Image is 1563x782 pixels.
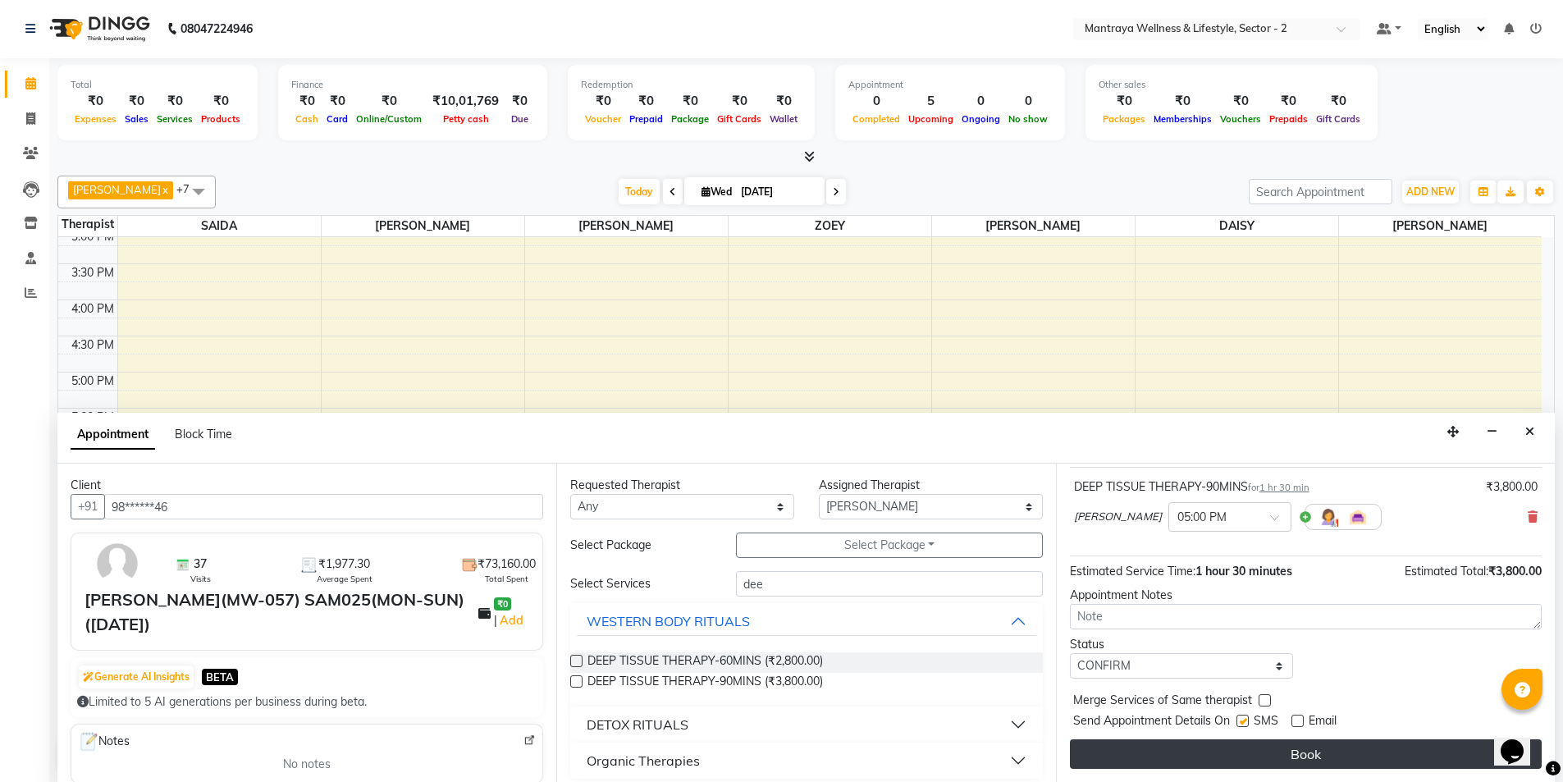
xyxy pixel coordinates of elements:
img: Interior.png [1348,507,1368,527]
span: Packages [1099,113,1149,125]
iframe: chat widget [1494,716,1547,766]
div: ₹0 [1265,92,1312,111]
div: ₹0 [352,92,426,111]
span: Cash [291,113,322,125]
span: [PERSON_NAME] [932,216,1135,236]
span: Send Appointment Details On [1073,712,1230,733]
img: avatar [94,540,141,588]
span: Estimated Service Time: [1070,564,1195,578]
span: BETA [202,669,238,684]
span: Card [322,113,352,125]
span: SAIDA [118,216,321,236]
span: Ongoing [957,113,1004,125]
b: 08047224946 [181,6,253,52]
input: Search by service name [736,571,1043,597]
button: WESTERN BODY RITUALS [577,606,1035,636]
div: 0 [848,92,904,111]
img: Hairdresser.png [1318,507,1338,527]
div: 4:00 PM [68,300,117,318]
span: Prepaid [625,113,667,125]
span: Block Time [175,427,232,441]
div: 0 [1004,92,1052,111]
div: ₹0 [153,92,197,111]
span: Due [507,113,532,125]
div: ₹10,01,769 [426,92,505,111]
div: ₹0 [1149,92,1216,111]
span: Gift Cards [713,113,766,125]
span: Upcoming [904,113,957,125]
div: ₹0 [197,92,245,111]
span: ₹73,160.00 [478,556,536,573]
div: Client [71,477,543,494]
button: Organic Therapies [577,746,1035,775]
input: 2025-09-03 [736,180,818,204]
button: Close [1518,419,1542,445]
span: Completed [848,113,904,125]
a: Add [497,611,526,630]
span: Estimated Total: [1405,564,1488,578]
span: [PERSON_NAME] [525,216,728,236]
div: 5 [904,92,957,111]
span: SMS [1254,712,1278,733]
span: DEEP TISSUE THERAPY-60MINS (₹2,800.00) [587,652,823,673]
img: logo [42,6,154,52]
div: Limited to 5 AI generations per business during beta. [77,693,537,711]
span: Expenses [71,113,121,125]
span: Products [197,113,245,125]
div: ₹0 [625,92,667,111]
button: Select Package [736,533,1043,558]
div: ₹0 [1216,92,1265,111]
div: Other sales [1099,78,1364,92]
span: 1 hr 30 min [1259,482,1309,493]
div: Redemption [581,78,802,92]
span: Average Spent [317,573,372,585]
span: [PERSON_NAME] [1339,216,1542,236]
div: 3:30 PM [68,264,117,281]
div: 5:00 PM [68,373,117,390]
div: WESTERN BODY RITUALS [587,611,750,631]
span: Memberships [1149,113,1216,125]
button: +91 [71,494,105,519]
span: No show [1004,113,1052,125]
button: DETOX RITUALS [577,710,1035,739]
div: Organic Therapies [587,751,700,771]
span: ₹1,977.30 [318,556,370,573]
button: ADD NEW [1402,181,1459,204]
span: 37 [194,556,207,573]
div: ₹0 [667,92,713,111]
button: Book [1070,739,1542,769]
div: Status [1070,636,1294,653]
span: 1 hour 30 minutes [1195,564,1292,578]
div: Select Services [558,575,724,592]
div: ₹0 [581,92,625,111]
span: | [494,611,526,630]
div: Therapist [58,216,117,233]
div: ₹0 [291,92,322,111]
span: [PERSON_NAME] [1074,509,1162,525]
span: Wallet [766,113,802,125]
div: 5:30 PM [68,409,117,426]
span: Package [667,113,713,125]
div: Total [71,78,245,92]
span: Notes [78,731,130,752]
span: Wed [697,185,736,198]
div: [PERSON_NAME](MW-057) SAM025(MON-SUN)([DATE]) [85,588,478,637]
div: ₹0 [1099,92,1149,111]
span: Visits [190,573,211,585]
div: Select Package [558,537,724,554]
input: Search Appointment [1249,179,1392,204]
div: ₹0 [322,92,352,111]
span: No notes [283,756,331,773]
div: ₹3,800.00 [1486,478,1538,496]
span: Total Spent [485,573,528,585]
span: Voucher [581,113,625,125]
input: Search by Name/Mobile/Email/Code [104,494,543,519]
div: 4:30 PM [68,336,117,354]
span: ZOEY [729,216,931,236]
span: Petty cash [439,113,493,125]
span: DAISY [1136,216,1338,236]
div: ₹0 [713,92,766,111]
div: ₹0 [121,92,153,111]
span: Appointment [71,420,155,450]
span: [PERSON_NAME] [322,216,524,236]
